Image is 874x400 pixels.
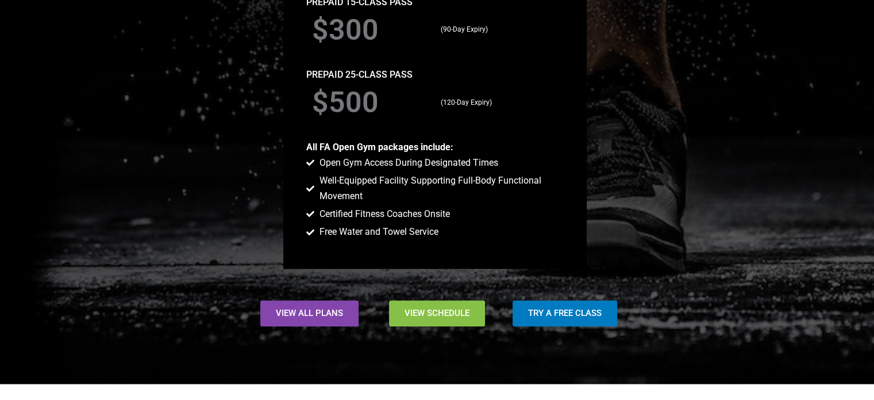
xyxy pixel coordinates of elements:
h3: $300 [312,16,429,44]
p: (120-Day Expiry) [441,97,558,109]
a: View All Plans [260,300,359,326]
span: Certified Fitness Coaches Onsite [317,207,450,222]
span: Try a Free Class [528,309,602,318]
p: Prepaid 25-Class Pass [306,67,564,82]
b: All FA Open Gym packages include: [306,142,453,153]
span: Well-Equipped Facility Supporting Full-Body Functional Movement [317,173,564,204]
span: View Schedule [405,309,469,318]
a: Try a Free Class [513,300,617,326]
span: Free Water and Towel Service [317,224,438,239]
a: View Schedule [389,300,485,326]
span: View All Plans [276,309,343,318]
p: (90-Day Expiry) [441,24,558,36]
h3: $500 [312,88,429,117]
span: Open Gym Access During Designated Times [317,155,498,170]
